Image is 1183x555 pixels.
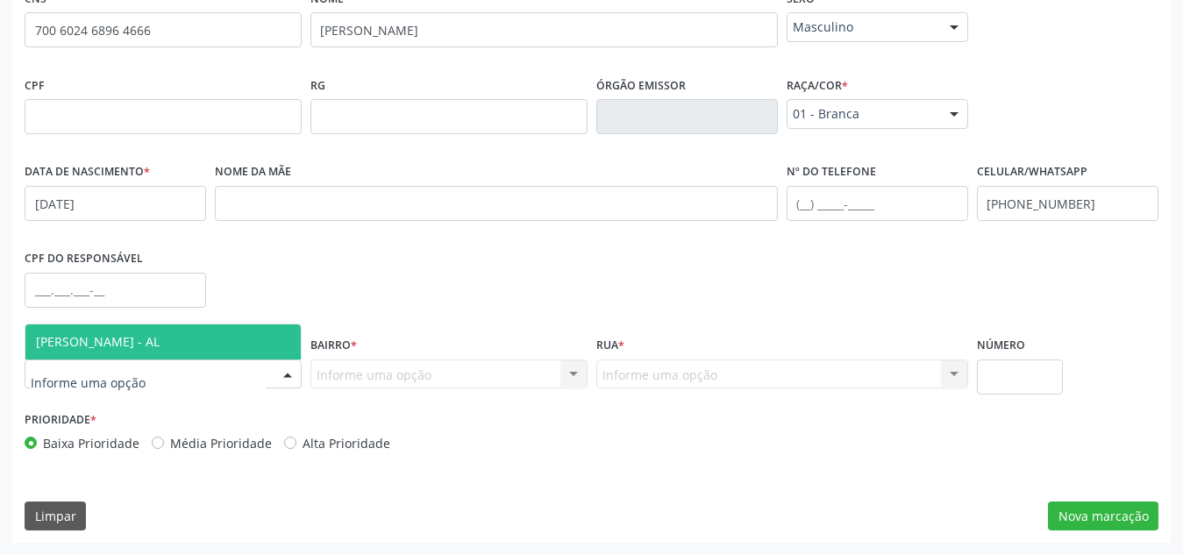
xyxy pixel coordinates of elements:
[43,434,139,452] label: Baixa Prioridade
[596,72,686,99] label: Órgão emissor
[310,72,325,99] label: RG
[170,434,272,452] label: Média Prioridade
[31,366,266,401] input: Informe uma opção
[215,159,291,186] label: Nome da mãe
[216,18,293,37] span: none
[787,72,848,99] label: Raça/cor
[25,72,45,99] label: CPF
[303,434,390,452] label: Alta Prioridade
[793,18,932,36] span: Masculino
[310,332,357,359] label: Bairro
[787,186,968,221] input: (__) _____-_____
[977,159,1087,186] label: Celular/WhatsApp
[596,332,624,359] label: Rua
[793,105,932,123] span: 01 - Branca
[25,273,206,308] input: ___.___.___-__
[25,407,96,434] label: Prioridade
[977,186,1158,221] input: (__) _____-_____
[25,186,206,221] input: __/__/____
[977,332,1025,359] label: Número
[25,245,143,273] label: CPF do responsável
[1048,502,1158,531] button: Nova marcação
[25,159,150,186] label: Data de nascimento
[36,333,160,350] span: [PERSON_NAME] - AL
[787,159,876,186] label: Nº do Telefone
